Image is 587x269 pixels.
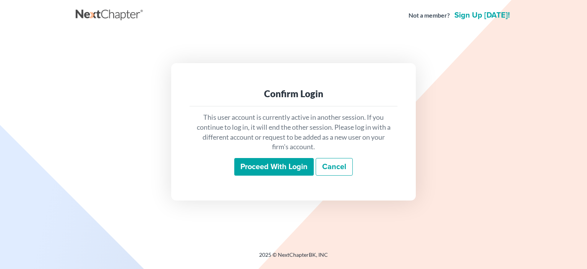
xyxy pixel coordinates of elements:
div: Confirm Login [196,88,391,100]
a: Sign up [DATE]! [453,11,511,19]
a: Cancel [316,158,353,176]
strong: Not a member? [409,11,450,20]
p: This user account is currently active in another session. If you continue to log in, it will end ... [196,112,391,152]
div: 2025 © NextChapterBK, INC [76,251,511,265]
input: Proceed with login [234,158,314,176]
